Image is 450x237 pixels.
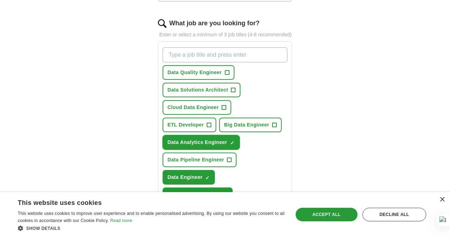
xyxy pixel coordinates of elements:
[158,31,292,38] p: Enter or select a minimum of 3 job titles (4-8 recommended)
[168,69,222,76] span: Data Quality Engineer
[163,170,215,185] button: Data Engineer✓
[362,208,426,221] div: Decline all
[163,100,231,115] button: Cloud Data Engineer
[439,197,445,202] div: Close
[158,19,166,28] img: search.png
[296,208,358,221] div: Accept all
[168,156,224,164] span: Data Pipeline Engineer
[18,196,267,207] div: This website uses cookies
[230,140,234,146] span: ✓
[163,83,240,97] button: Data Solutions Architect
[224,121,269,129] span: Big Data Engineer
[163,65,234,80] button: Data Quality Engineer
[163,47,288,62] input: Type a job title and press enter
[168,191,221,199] span: Senior Data Engineer
[26,226,60,231] span: Show details
[168,139,227,146] span: Data Analytics Engineer
[163,153,237,167] button: Data Pipeline Engineer
[163,187,233,202] button: Senior Data Engineer✓
[168,86,228,94] span: Data Solutions Architect
[110,218,132,223] a: Read more, opens a new window
[18,211,285,223] span: This website uses cookies to improve user experience and to enable personalised advertising. By u...
[168,121,204,129] span: ETL Developer
[18,225,285,232] div: Show details
[219,118,282,132] button: Big Data Engineer
[163,118,216,132] button: ETL Developer
[169,19,260,28] label: What job are you looking for?
[163,135,240,150] button: Data Analytics Engineer✓
[168,104,219,111] span: Cloud Data Engineer
[205,175,210,181] span: ✓
[168,174,203,181] span: Data Engineer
